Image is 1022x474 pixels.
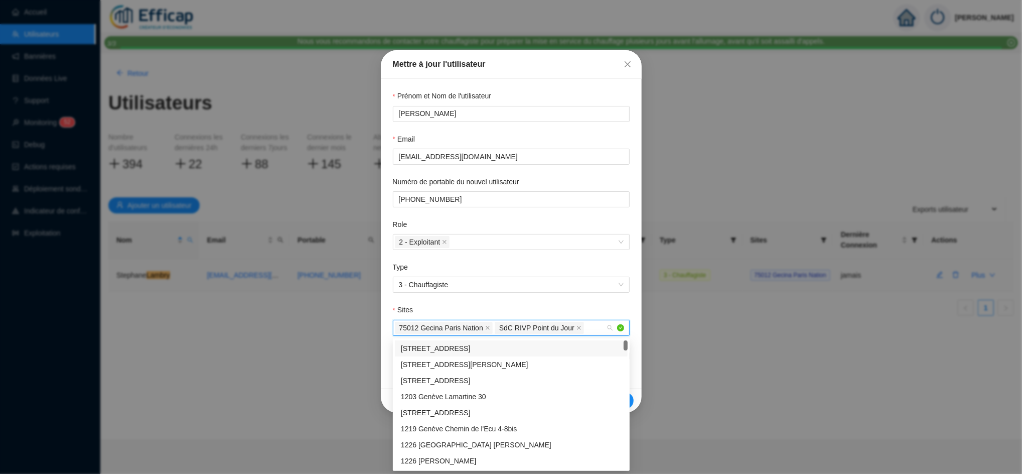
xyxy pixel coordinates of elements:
[399,194,622,205] input: Numéro de portable du nouvel utilisateur
[395,373,628,389] div: 1203 Avenue Soret 2 - 4
[620,56,636,72] button: Close
[399,236,441,248] span: 2 - Exploitant
[401,360,622,370] div: [STREET_ADDRESS][PERSON_NAME]
[395,340,628,357] div: 1202 SdC Butini 15
[399,322,483,333] span: 75012 Gecina Paris Nation
[399,277,624,292] span: 3 - Chauffagiste
[401,408,622,418] div: [STREET_ADDRESS]
[399,108,622,119] input: Prénom et Nom de l'utilisateur
[499,322,574,333] span: SdC RIVP Point du Jour
[395,453,628,469] div: 1226 SdC Clair-Val
[401,456,622,466] div: 1226 [PERSON_NAME]
[395,437,628,453] div: 1226 Genève Clair-Val
[401,343,622,354] div: [STREET_ADDRESS]
[485,325,490,330] span: close
[395,357,628,373] div: 1203 Avenue Charles Giron 12
[393,219,414,230] label: Role
[395,322,493,334] span: 75012 Gecina Paris Nation
[393,177,526,187] label: Numéro de portable du nouvel utilisateur
[401,424,622,434] div: 1219 Genève Chemin de l'Ecu 4-8bis
[393,91,498,101] label: Prénom et Nom de l'utilisateur
[442,240,447,245] span: close
[395,389,628,405] div: 1203 Genève Lamartine 30
[393,262,415,273] label: Type
[617,324,624,331] span: check-circle
[401,440,622,450] div: 1226 [GEOGRAPHIC_DATA] [PERSON_NAME]
[393,58,630,70] div: Mettre à jour l'utilisateur
[393,305,420,315] label: Sites
[576,325,581,330] span: close
[495,322,584,334] span: SdC RIVP Point du Jour
[401,376,622,386] div: [STREET_ADDRESS]
[624,60,632,68] span: close
[586,322,588,334] input: Sites
[395,236,450,248] span: 2 - Exploitant
[620,60,636,68] span: Fermer
[393,134,422,145] label: Email
[401,392,622,402] div: 1203 Genève Lamartine 30
[395,405,628,421] div: 1203 Rue des Cèdres 12
[395,421,628,437] div: 1219 Genève Chemin de l'Ecu 4-8bis
[399,152,622,162] input: Email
